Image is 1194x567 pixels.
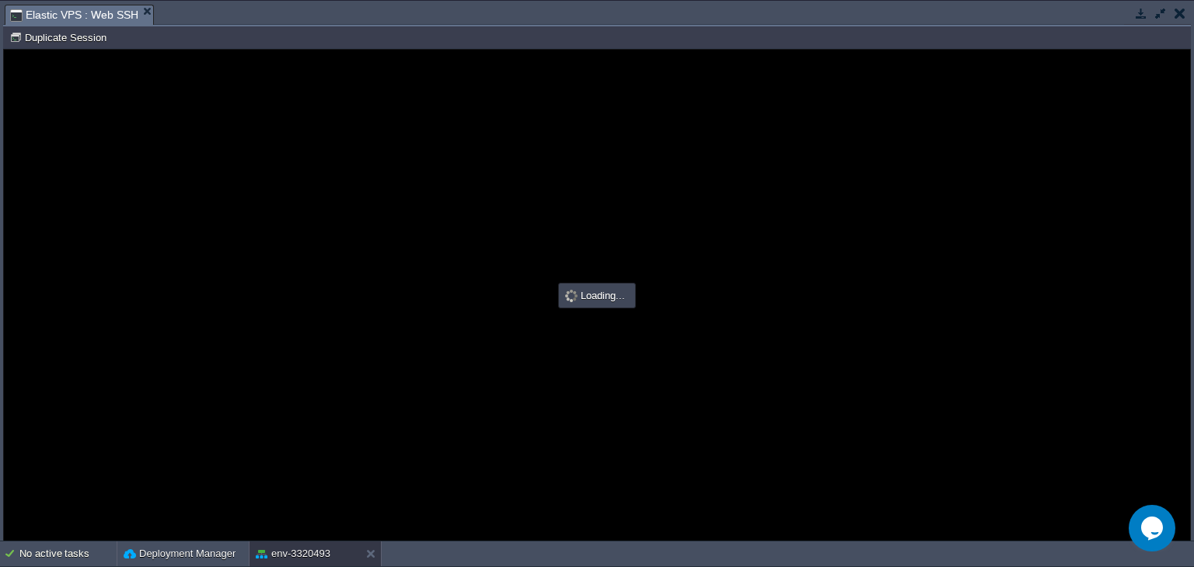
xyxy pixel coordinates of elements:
[9,30,111,44] button: Duplicate Session
[10,5,138,25] span: Elastic VPS : Web SSH
[1129,505,1178,551] iframe: chat widget
[256,546,330,562] button: env-3320493
[19,541,117,566] div: No active tasks
[124,546,236,562] button: Deployment Manager
[560,285,634,306] div: Loading...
